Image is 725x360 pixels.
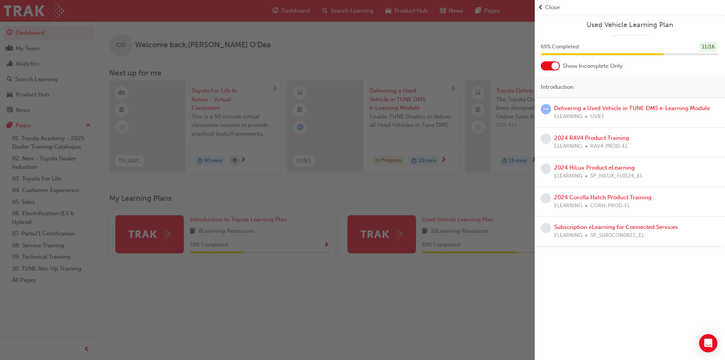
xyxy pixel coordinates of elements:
[541,104,551,114] span: learningRecordVerb_ATTEMPT-icon
[541,134,551,144] span: learningRecordVerb_NONE-icon
[538,3,543,12] span: prev-icon
[699,334,717,352] div: Open Intercom Messenger
[541,163,551,174] span: learningRecordVerb_NONE-icon
[554,194,652,201] a: 2024 Corolla Hatch Product Training
[590,142,628,151] span: RAV4-PROD-EL
[541,83,574,91] span: Introduction
[545,3,560,12] span: Close
[590,202,630,210] span: CORH-PROD-EL
[554,105,710,112] a: Delivering a Used Vehicle in TUNE DMS e-Learning Module
[554,164,635,171] a: 2024 HiLux Product eLearning
[541,223,551,233] span: learningRecordVerb_NONE-icon
[554,112,582,121] span: ELEARNING
[590,112,604,121] span: UVR3
[554,202,582,210] span: ELEARNING
[554,142,582,151] span: ELEARNING
[699,42,717,52] div: 11 / 16
[538,3,722,12] button: prev-iconClose
[590,231,644,240] span: SP_SUBSCON0823_EL
[541,21,719,29] a: Used Vehicle Learning Plan
[541,43,579,51] span: 69 % Completed
[563,62,623,70] span: Show Incomplete Only
[554,134,629,141] a: 2024 RAV4 Product Training
[554,224,678,230] a: Subscription eLearning for Connected Services
[541,193,551,203] span: learningRecordVerb_NONE-icon
[554,172,582,181] span: ELEARNING
[554,231,582,240] span: ELEARNING
[590,172,643,181] span: SP_HILUX_FL0124_EL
